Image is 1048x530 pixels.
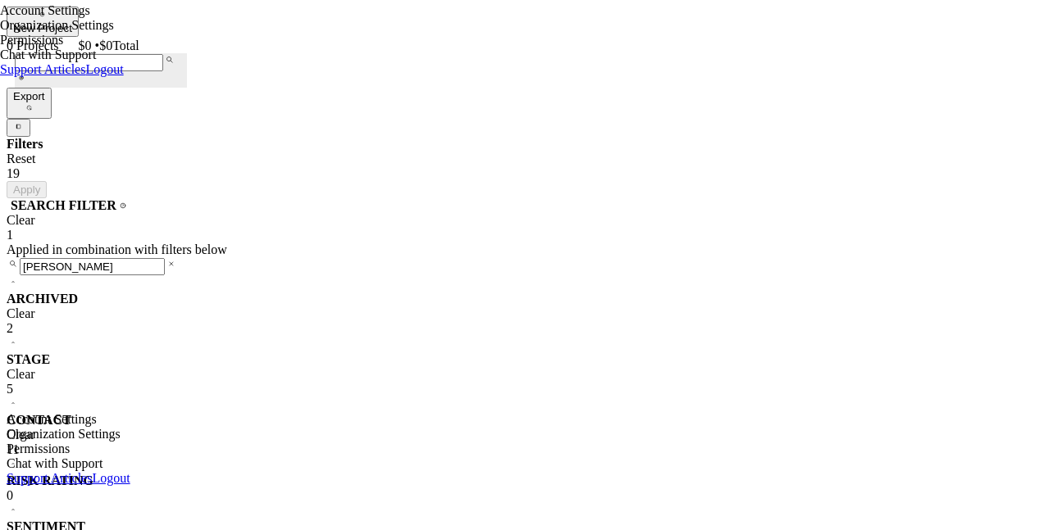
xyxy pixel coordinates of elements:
a: Logout [92,471,130,485]
div: Clear [7,428,1041,442]
button: Export [7,88,52,118]
b: SEARCH FILTER [11,198,116,213]
div: 5 [7,382,1041,396]
div: Organization Settings [7,427,130,442]
b: STAGE [7,352,50,367]
b: Filters [7,137,43,151]
div: Clear [7,367,1041,382]
div: 1 [7,228,1041,242]
button: Apply [7,181,47,198]
div: Clear [7,213,1041,228]
div: 11 [7,442,1041,457]
div: 19 [7,166,1041,181]
div: Reset [7,152,1041,166]
div: Clear [7,306,1041,321]
div: Apply [13,183,40,196]
div: Applied in combination with filters below [7,242,1041,257]
a: Support Articles [7,471,92,485]
b: ARCHIVED [7,292,78,306]
a: Logout [85,62,123,76]
div: Account Settings [7,412,130,427]
div: Permissions [7,442,130,456]
div: 2 [7,321,1041,336]
div: 0 Projects • $0 Total [7,37,1041,53]
div: Chat with Support [7,456,130,471]
div: 0 [7,488,1041,503]
div: Export [13,90,45,102]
